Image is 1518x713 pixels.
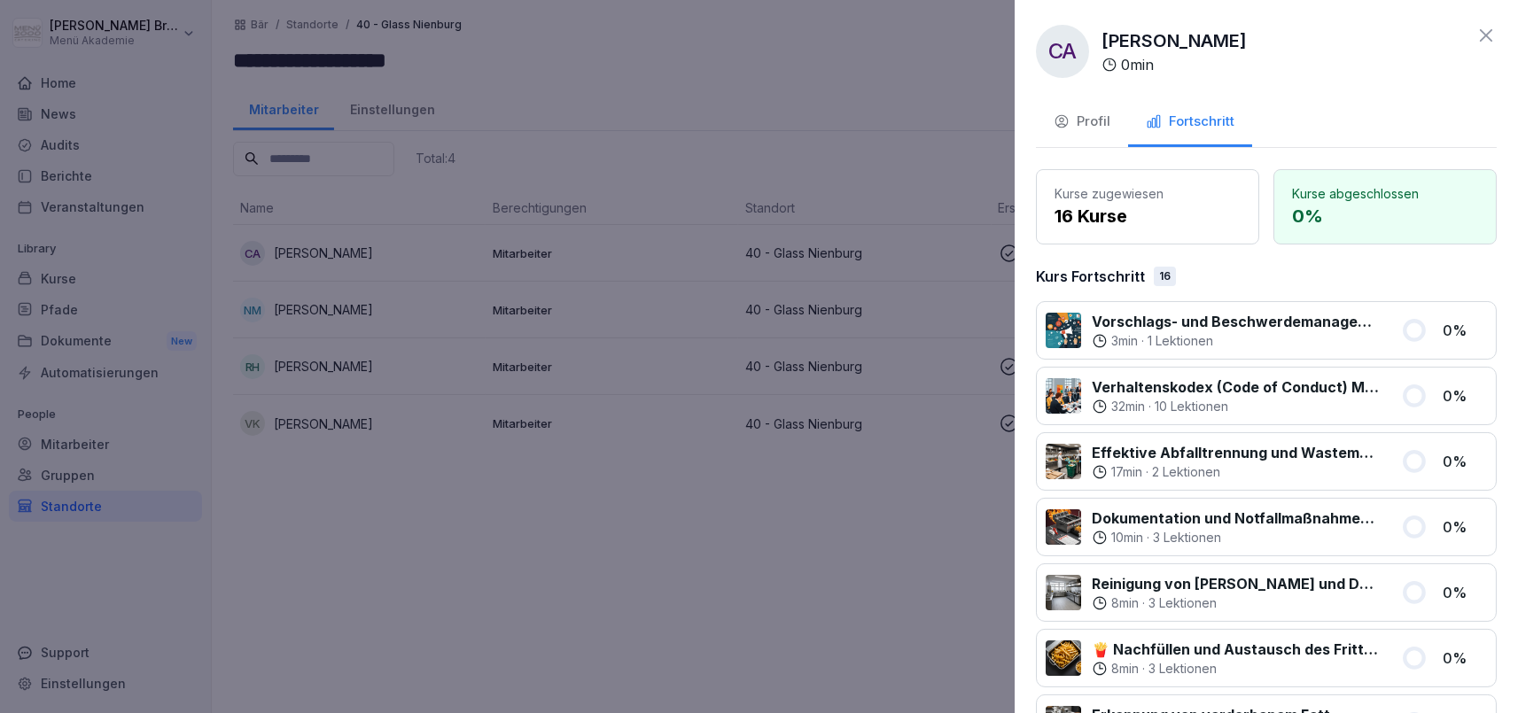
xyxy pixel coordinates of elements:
[1102,27,1247,54] p: [PERSON_NAME]
[1092,332,1380,350] div: ·
[1092,573,1380,594] p: Reinigung von [PERSON_NAME] und Dunstabzugshauben
[1443,516,1487,538] p: 0 %
[1443,647,1487,669] p: 0 %
[1111,398,1145,415] p: 32 min
[1443,320,1487,341] p: 0 %
[1111,332,1138,350] p: 3 min
[1155,398,1228,415] p: 10 Lektionen
[1146,112,1234,132] div: Fortschritt
[1148,660,1217,678] p: 3 Lektionen
[1036,266,1145,287] p: Kurs Fortschritt
[1092,311,1380,332] p: Vorschlags- und Beschwerdemanagement bei Menü 2000
[1128,99,1252,147] button: Fortschritt
[1111,463,1142,481] p: 17 min
[1111,660,1139,678] p: 8 min
[1092,508,1380,529] p: Dokumentation und Notfallmaßnahmen bei Fritteusen
[1055,184,1241,203] p: Kurse zugewiesen
[1036,99,1128,147] button: Profil
[1443,582,1487,603] p: 0 %
[1111,594,1139,612] p: 8 min
[1092,398,1380,415] div: ·
[1121,54,1154,75] p: 0 min
[1292,184,1478,203] p: Kurse abgeschlossen
[1092,529,1380,546] div: ·
[1092,594,1380,612] div: ·
[1148,594,1217,612] p: 3 Lektionen
[1443,451,1487,472] p: 0 %
[1092,660,1380,678] div: ·
[1092,376,1380,398] p: Verhaltenskodex (Code of Conduct) Menü 2000
[1092,639,1380,660] p: 🍟 Nachfüllen und Austausch des Frittieröl/-fettes
[1443,385,1487,407] p: 0 %
[1054,112,1110,132] div: Profil
[1153,529,1221,546] p: 3 Lektionen
[1036,25,1089,78] div: CA
[1292,203,1478,229] p: 0 %
[1092,442,1380,463] p: Effektive Abfalltrennung und Wastemanagement im Catering
[1148,332,1213,350] p: 1 Lektionen
[1055,203,1241,229] p: 16 Kurse
[1092,463,1380,481] div: ·
[1154,267,1176,286] div: 16
[1152,463,1220,481] p: 2 Lektionen
[1111,529,1143,546] p: 10 min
